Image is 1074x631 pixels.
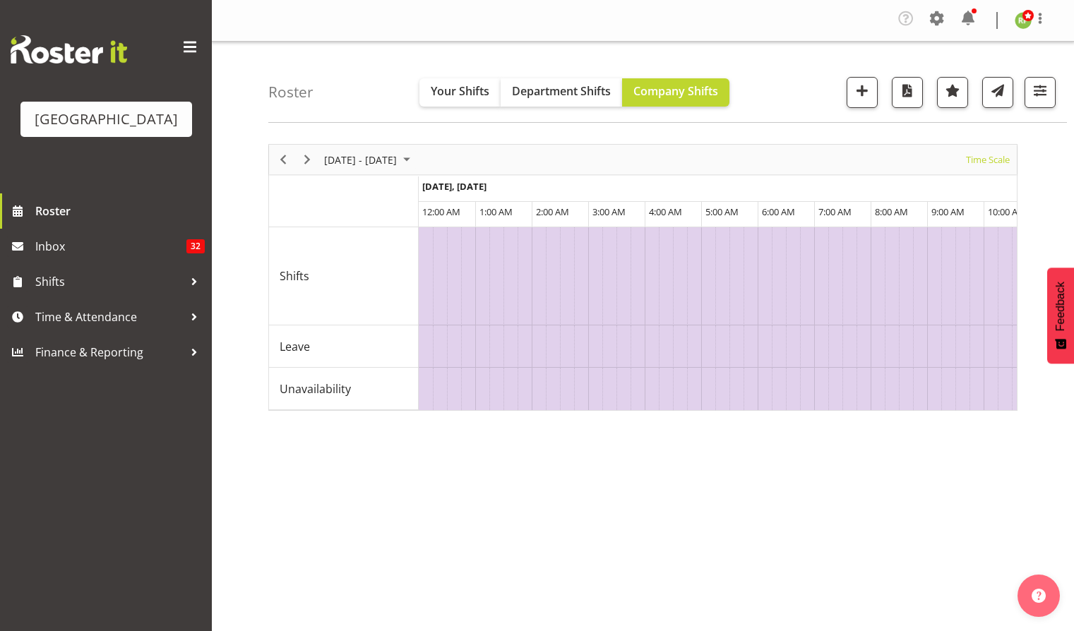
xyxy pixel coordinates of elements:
[892,77,923,108] button: Download a PDF of the roster according to the set date range.
[35,109,178,130] div: [GEOGRAPHIC_DATA]
[512,83,611,99] span: Department Shifts
[762,205,795,218] span: 6:00 AM
[501,78,622,107] button: Department Shifts
[322,151,417,169] button: September 22 - 28, 2025
[964,151,1013,169] button: Time Scale
[271,145,295,174] div: Previous
[280,268,309,284] span: Shifts
[937,77,968,108] button: Highlight an important date within the roster.
[536,205,569,218] span: 2:00 AM
[280,380,351,397] span: Unavailability
[982,77,1013,108] button: Send a list of all shifts for the selected filtered period to all rostered employees.
[1025,77,1056,108] button: Filter Shifts
[988,205,1026,218] span: 10:00 AM
[931,205,965,218] span: 9:00 AM
[633,83,718,99] span: Company Shifts
[11,35,127,64] img: Rosterit website logo
[35,342,184,363] span: Finance & Reporting
[35,200,205,222] span: Roster
[431,83,489,99] span: Your Shifts
[479,205,513,218] span: 1:00 AM
[419,78,501,107] button: Your Shifts
[298,151,317,169] button: Next
[268,144,1018,411] div: Timeline Week of September 23, 2025
[269,368,419,410] td: Unavailability resource
[875,205,908,218] span: 8:00 AM
[1054,282,1067,331] span: Feedback
[649,205,682,218] span: 4:00 AM
[705,205,739,218] span: 5:00 AM
[818,205,852,218] span: 7:00 AM
[269,227,419,325] td: Shifts resource
[323,151,398,169] span: [DATE] - [DATE]
[35,236,186,257] span: Inbox
[622,78,729,107] button: Company Shifts
[965,151,1011,169] span: Time Scale
[35,271,184,292] span: Shifts
[1032,589,1046,603] img: help-xxl-2.png
[422,180,487,193] span: [DATE], [DATE]
[268,84,314,100] h4: Roster
[186,239,205,253] span: 32
[280,338,310,355] span: Leave
[422,205,460,218] span: 12:00 AM
[35,306,184,327] span: Time & Attendance
[1015,12,1032,29] img: richard-freeman9074.jpg
[269,325,419,368] td: Leave resource
[847,77,878,108] button: Add a new shift
[592,205,626,218] span: 3:00 AM
[1047,268,1074,363] button: Feedback - Show survey
[295,145,319,174] div: Next
[274,151,293,169] button: Previous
